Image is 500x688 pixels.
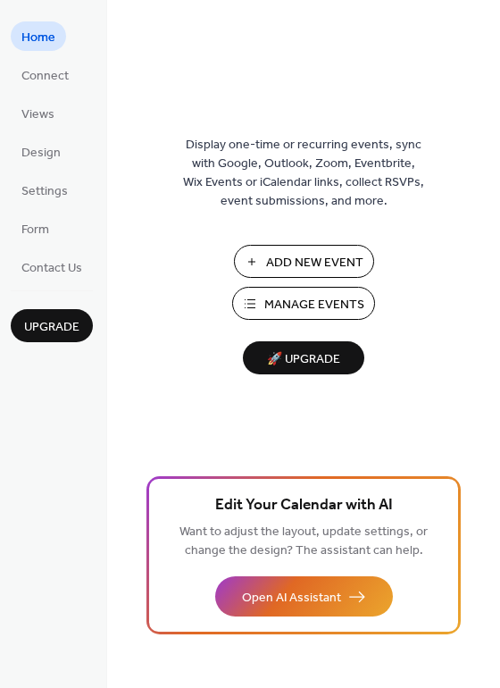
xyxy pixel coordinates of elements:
[11,137,71,166] a: Design
[234,245,374,278] button: Add New Event
[21,29,55,47] span: Home
[11,214,60,243] a: Form
[266,254,363,273] span: Add New Event
[215,576,393,617] button: Open AI Assistant
[21,221,49,239] span: Form
[254,348,354,372] span: 🚀 Upgrade
[21,259,82,278] span: Contact Us
[21,67,69,86] span: Connect
[11,252,93,281] a: Contact Us
[21,144,61,163] span: Design
[264,296,364,315] span: Manage Events
[11,21,66,51] a: Home
[11,98,65,128] a: Views
[243,341,364,374] button: 🚀 Upgrade
[11,60,79,89] a: Connect
[215,493,393,518] span: Edit Your Calendar with AI
[21,105,54,124] span: Views
[24,318,79,337] span: Upgrade
[232,287,375,320] button: Manage Events
[183,136,424,211] span: Display one-time or recurring events, sync with Google, Outlook, Zoom, Eventbrite, Wix Events or ...
[11,309,93,342] button: Upgrade
[11,175,79,205] a: Settings
[21,182,68,201] span: Settings
[242,589,341,608] span: Open AI Assistant
[179,520,428,563] span: Want to adjust the layout, update settings, or change the design? The assistant can help.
